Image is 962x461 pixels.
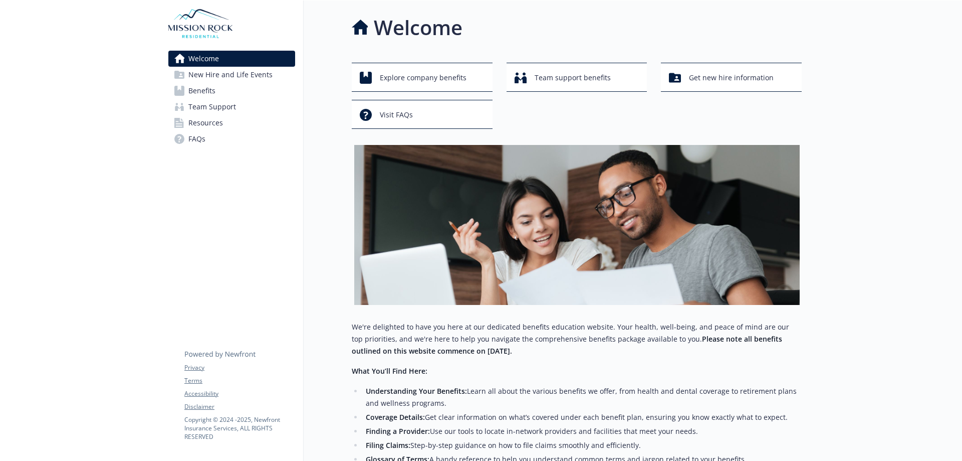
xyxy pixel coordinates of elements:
strong: Finding a Provider: [366,426,430,436]
span: Visit FAQs [380,105,413,124]
span: Team support benefits [535,68,611,87]
strong: What You’ll Find Here: [352,366,427,376]
button: Get new hire information [661,63,802,92]
a: Benefits [168,83,295,99]
img: overview page banner [354,145,800,305]
a: Welcome [168,51,295,67]
span: FAQs [188,131,205,147]
strong: Coverage Details: [366,412,425,422]
span: Benefits [188,83,215,99]
span: Welcome [188,51,219,67]
span: Team Support [188,99,236,115]
span: Explore company benefits [380,68,466,87]
li: Get clear information on what’s covered under each benefit plan, ensuring you know exactly what t... [363,411,802,423]
a: Team Support [168,99,295,115]
p: We're delighted to have you here at our dedicated benefits education website. Your health, well-b... [352,321,802,357]
span: Get new hire information [689,68,774,87]
strong: Filing Claims: [366,440,410,450]
a: Resources [168,115,295,131]
button: Visit FAQs [352,100,493,129]
li: Learn all about the various benefits we offer, from health and dental coverage to retirement plan... [363,385,802,409]
button: Explore company benefits [352,63,493,92]
li: Step-by-step guidance on how to file claims smoothly and efficiently. [363,439,802,451]
li: Use our tools to locate in-network providers and facilities that meet your needs. [363,425,802,437]
a: Privacy [184,363,295,372]
p: Copyright © 2024 - 2025 , Newfront Insurance Services, ALL RIGHTS RESERVED [184,415,295,441]
a: FAQs [168,131,295,147]
a: Disclaimer [184,402,295,411]
a: New Hire and Life Events [168,67,295,83]
button: Team support benefits [507,63,647,92]
span: New Hire and Life Events [188,67,273,83]
a: Terms [184,376,295,385]
h1: Welcome [374,13,462,43]
span: Resources [188,115,223,131]
strong: Understanding Your Benefits: [366,386,467,396]
a: Accessibility [184,389,295,398]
